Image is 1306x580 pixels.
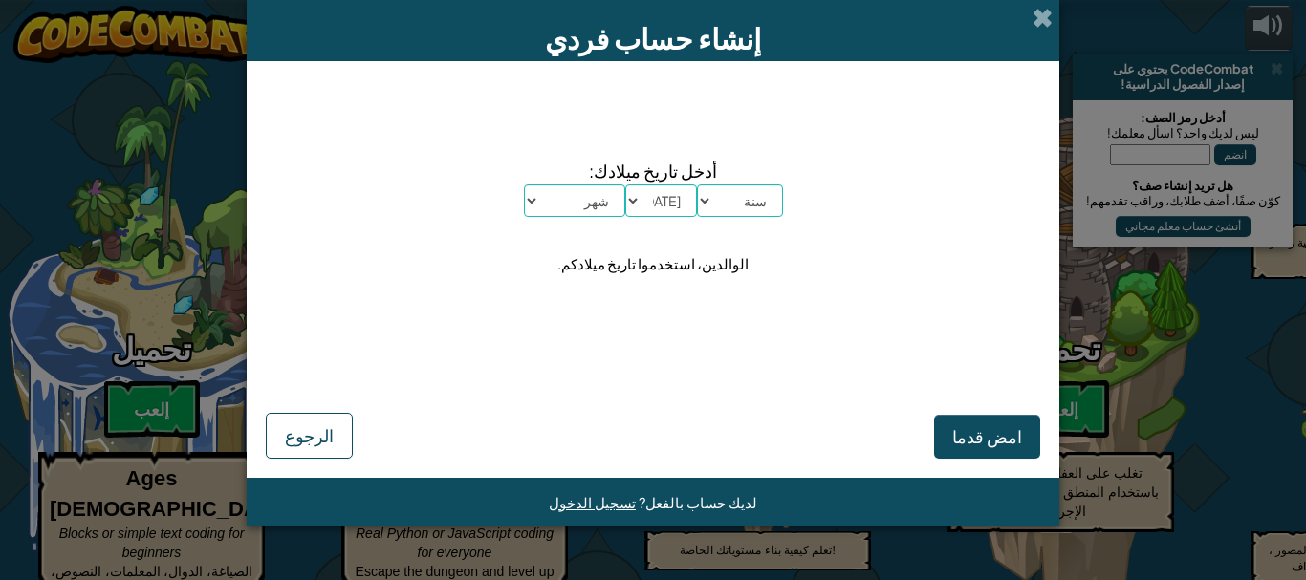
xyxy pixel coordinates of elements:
[557,250,749,278] div: الوالدين، استخدموا تاريخ ميلادكم.
[285,424,334,446] span: الرجوع
[549,493,636,511] a: تسجيل الدخول
[934,415,1040,459] button: امض قدما
[545,20,761,56] span: إنشاء حساب فردي
[952,425,1022,447] span: امض قدما
[524,157,783,184] span: أدخل تاريخ ميلادك:
[636,493,757,511] span: لديك حساب بالفعل?
[266,413,353,459] button: الرجوع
